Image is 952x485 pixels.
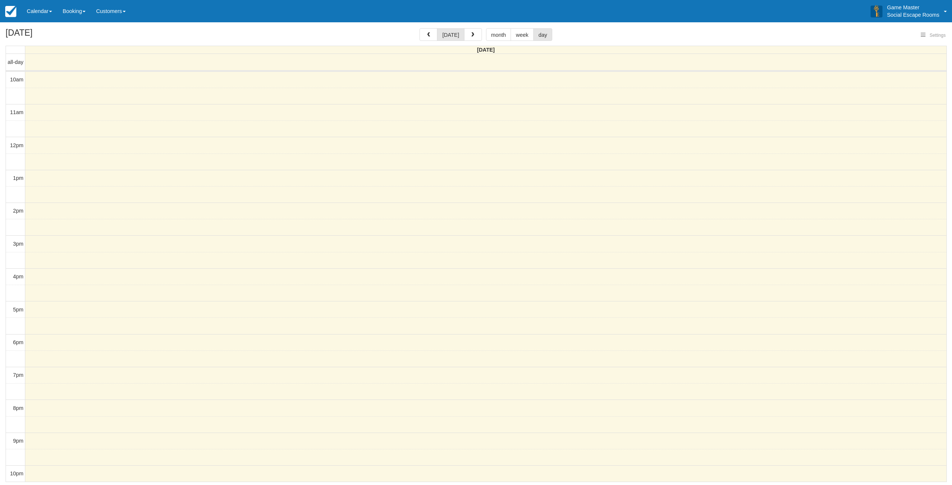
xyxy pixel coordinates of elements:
span: 11am [10,109,23,115]
span: 9pm [13,438,23,444]
button: month [486,28,511,41]
span: 1pm [13,175,23,181]
span: 8pm [13,405,23,411]
span: 7pm [13,372,23,378]
span: 10am [10,77,23,83]
span: 6pm [13,339,23,345]
span: Settings [930,33,946,38]
span: 4pm [13,274,23,279]
button: Settings [916,30,950,41]
span: [DATE] [477,47,495,53]
span: 12pm [10,142,23,148]
img: checkfront-main-nav-mini-logo.png [5,6,16,17]
img: A3 [871,5,882,17]
button: day [533,28,552,41]
h2: [DATE] [6,28,100,42]
button: week [511,28,534,41]
p: Game Master [887,4,939,11]
span: 2pm [13,208,23,214]
span: 10pm [10,471,23,476]
span: all-day [8,59,23,65]
span: 5pm [13,307,23,313]
button: [DATE] [437,28,464,41]
p: Social Escape Rooms [887,11,939,19]
span: 3pm [13,241,23,247]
